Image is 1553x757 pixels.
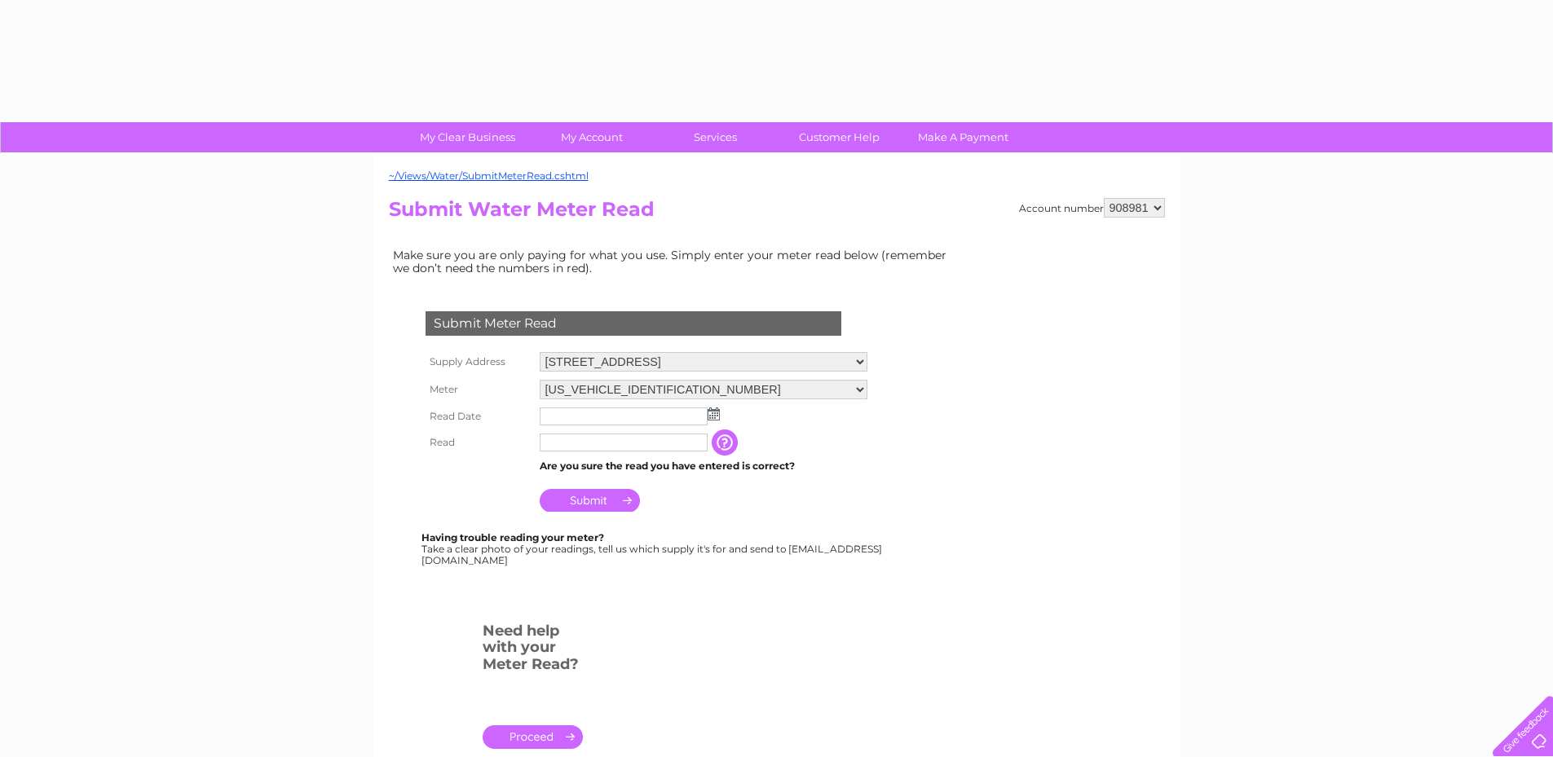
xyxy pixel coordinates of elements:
th: Read Date [421,403,536,429]
td: Are you sure the read you have entered is correct? [536,456,871,477]
a: My Clear Business [400,122,535,152]
img: ... [708,407,720,420]
h2: Submit Water Meter Read [389,198,1165,229]
h3: Need help with your Meter Read? [483,619,583,681]
a: Services [648,122,783,152]
div: Take a clear photo of your readings, tell us which supply it's for and send to [EMAIL_ADDRESS][DO... [421,532,885,566]
div: Account number [1019,198,1165,218]
a: Make A Payment [896,122,1030,152]
th: Supply Address [421,348,536,376]
input: Submit [540,489,640,512]
input: Information [712,429,741,456]
td: Make sure you are only paying for what you use. Simply enter your meter read below (remember we d... [389,244,960,279]
a: Customer Help [772,122,907,152]
div: Submit Meter Read [426,311,841,336]
th: Meter [421,376,536,403]
a: ~/Views/Water/SubmitMeterRead.cshtml [389,169,589,182]
b: Having trouble reading your meter? [421,531,604,544]
th: Read [421,429,536,456]
a: . [483,725,583,749]
a: My Account [524,122,659,152]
